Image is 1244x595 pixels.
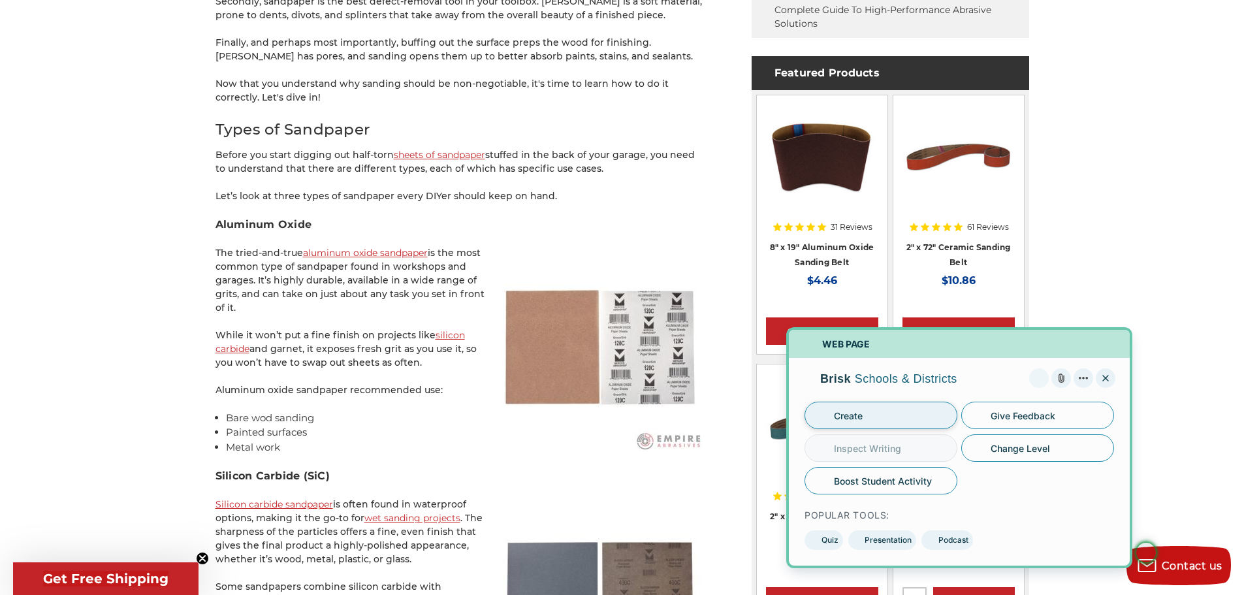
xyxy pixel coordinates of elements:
span: $10.86 [942,274,976,287]
p: Finally, and perhaps most importantly, buffing out the surface preps the wood for finishing. [PER... [215,36,705,63]
p: While it won’t put a fine finish on projects like and garnet, it exposes fresh grit as you use it... [215,329,705,370]
h4: Featured Products [752,56,1029,90]
span: Get Free Shipping [43,571,168,587]
p: is often found in waterproof options, making it the go-to for . The sharpness of the particles of... [215,498,705,566]
img: aluminum oxide 8x19 sanding belt [766,105,878,209]
a: wet sanding projects [364,512,460,524]
a: silicon carbide [215,329,465,355]
p: Now that you understand why sanding should be non-negotiable, it's time to learn how to do it cor... [215,77,705,105]
button: Close teaser [196,552,209,565]
a: 2" x 36" Zirconia Pipe Sanding Belt [766,374,878,521]
a: Choose Options [766,317,878,345]
li: Bare wod sanding [226,411,705,426]
a: aluminum oxide 8x19 sanding belt [766,105,878,252]
div: Get Free ShippingClose teaser [13,562,199,595]
h2: Types of Sandpaper [215,118,705,141]
p: Let’s look at three types of sandpaper every DIYer should keep on hand. [215,189,705,203]
span: Contact us [1162,560,1222,572]
li: Painted surfaces [226,425,705,440]
a: 2" x 72" Ceramic Sanding Belt [906,242,1011,267]
img: 2" x 36" Zirconia Pipe Sanding Belt [766,374,878,478]
button: Contact us [1126,546,1231,585]
p: Before you start digging out half-torn stuffed in the back of your garage, you need to understand... [215,148,705,176]
a: Choose Options [902,317,1015,345]
a: Silicon carbide sandpaper [215,498,333,510]
span: $4.46 [807,274,837,287]
a: 8" x 19" Aluminum Oxide Sanding Belt [770,242,874,267]
p: The tried-and-true is the most common type of sandpaper found in workshops and garages. It’s high... [215,246,705,315]
a: aluminum oxide sandpaper [303,247,428,259]
li: Metal work [226,440,705,455]
a: 2" x 72" Ceramic Pipe Sanding Belt [902,105,1015,252]
img: 9x11 Aluminum oxide sandpaper sheets from Empire Abrasives [493,240,705,452]
p: Aluminum oxide sandpaper recommended use: [215,383,705,397]
img: 2" x 72" Ceramic Pipe Sanding Belt [902,105,1015,209]
h3: Aluminum Oxide [215,217,705,233]
a: sheets of sandpaper [394,149,485,161]
h3: Silicon Carbide (SiC) [215,468,705,484]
